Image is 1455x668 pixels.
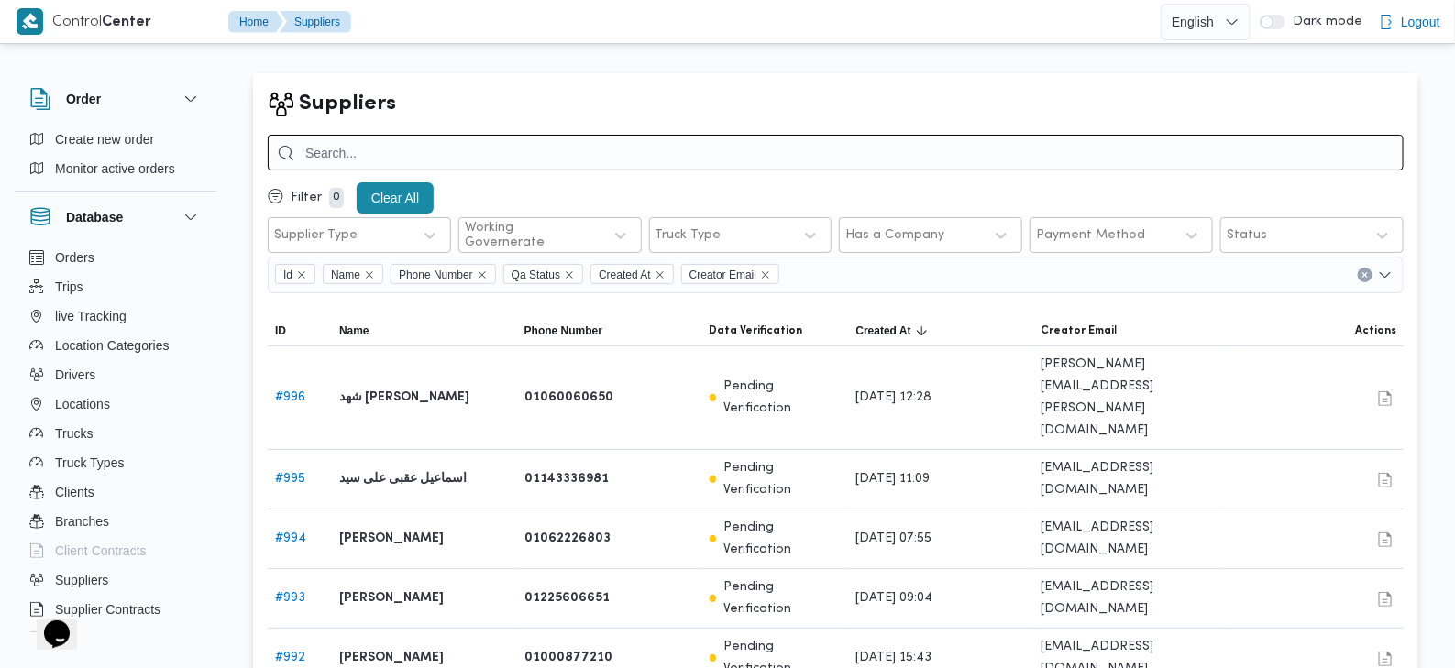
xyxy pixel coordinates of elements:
button: Remove Qa Status from selection in this group [564,269,575,280]
a: #996 [275,391,305,403]
button: Name [332,316,517,345]
span: Phone Number [524,323,602,338]
span: Trucks [55,422,93,444]
b: [PERSON_NAME] [339,528,444,550]
button: Create new order [22,125,209,154]
p: Filter [291,191,322,205]
span: Qa Status [512,265,560,285]
button: Branches [22,507,209,536]
span: live Tracking [55,305,127,327]
button: live Tracking [22,301,209,331]
button: Created AtSorted in descending order [849,316,1034,345]
span: Name [331,265,360,285]
input: Search... [268,135,1404,170]
button: Trips [22,272,209,301]
b: 01225606651 [524,587,610,609]
div: Status [1227,228,1267,243]
span: [EMAIL_ADDRESS][DOMAIN_NAME] [1041,517,1211,561]
h3: Database [66,206,123,228]
p: 0 [329,188,344,208]
span: Location Categories [55,334,170,356]
button: Suppliers [22,565,209,595]
svg: Sorted in descending order [915,323,930,338]
span: Data Verification [710,323,803,338]
span: Phone Number [391,264,496,284]
button: Open list of options [1378,268,1393,282]
div: Truck Type [656,228,722,243]
a: #994 [275,532,306,544]
span: Trips [55,276,83,298]
span: [EMAIL_ADDRESS][DOMAIN_NAME] [1041,576,1211,620]
b: اسماعيل عقبى على سيد [339,468,467,490]
a: #993 [275,592,305,604]
button: Location Categories [22,331,209,360]
p: Pending Verification [723,376,841,420]
button: Locations [22,389,209,419]
span: Qa Status [503,264,583,284]
button: Clear All [357,182,434,214]
button: Supplier Contracts [22,595,209,624]
button: Remove Phone Number from selection in this group [477,269,488,280]
button: Remove Id from selection in this group [296,269,307,280]
span: Name [339,323,369,338]
button: Monitor active orders [22,154,209,183]
div: Supplier Type [274,228,358,243]
span: Id [283,265,292,285]
span: Created At; Sorted in descending order [856,323,911,338]
a: #995 [275,473,305,485]
button: Database [29,206,202,228]
span: Id [275,264,315,284]
button: Remove Name from selection in this group [364,269,375,280]
span: Dark mode [1285,15,1362,29]
span: Creator Email [681,264,779,284]
span: Actions [1355,323,1396,338]
button: Devices [22,624,209,653]
span: Locations [55,393,110,415]
h3: Order [66,88,101,110]
span: [DATE] 12:28 [856,387,932,409]
button: Order [29,88,202,110]
span: Drivers [55,364,95,386]
span: [PERSON_NAME][EMAIL_ADDRESS][PERSON_NAME][DOMAIN_NAME] [1041,354,1211,442]
p: Pending Verification [723,576,841,620]
b: Center [102,16,151,29]
b: 01062226803 [524,528,611,550]
span: Logout [1401,11,1440,33]
b: 01060060650 [524,387,613,409]
span: Branches [55,510,109,532]
button: Remove Creator Email from selection in this group [760,269,771,280]
button: Orders [22,243,209,272]
div: Database [15,243,216,640]
div: Has a Company [845,228,944,243]
b: 01143336981 [524,468,609,490]
p: Pending Verification [723,517,841,561]
h2: Suppliers [299,88,396,120]
span: [DATE] 09:04 [856,587,933,609]
button: Remove Created At from selection in this group [655,269,666,280]
button: Suppliers [280,11,351,33]
span: Supplier Contracts [55,598,160,620]
span: Truck Types [55,452,124,474]
div: Order [15,125,216,191]
span: Creator Email [689,265,756,285]
span: ID [275,323,286,338]
span: Name [323,264,383,284]
button: Trucks [22,419,209,448]
span: Created At [590,264,674,284]
div: Working Governerate [465,221,595,250]
span: Devices [55,628,101,650]
span: Suppliers [55,569,108,591]
button: Home [228,11,283,33]
button: Truck Types [22,448,209,477]
iframe: chat widget [18,595,77,650]
span: Create new order [55,128,154,150]
span: Clients [55,481,94,503]
b: [PERSON_NAME] [339,587,444,609]
p: Pending Verification [723,457,841,501]
button: Client Contracts [22,536,209,565]
img: X8yXhbKr1z7QwAAAABJRU5ErkJggg== [17,8,43,35]
button: Phone Number [517,316,702,345]
span: [DATE] 11:09 [856,468,931,490]
span: [DATE] 07:55 [856,528,932,550]
a: #992 [275,652,305,663]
